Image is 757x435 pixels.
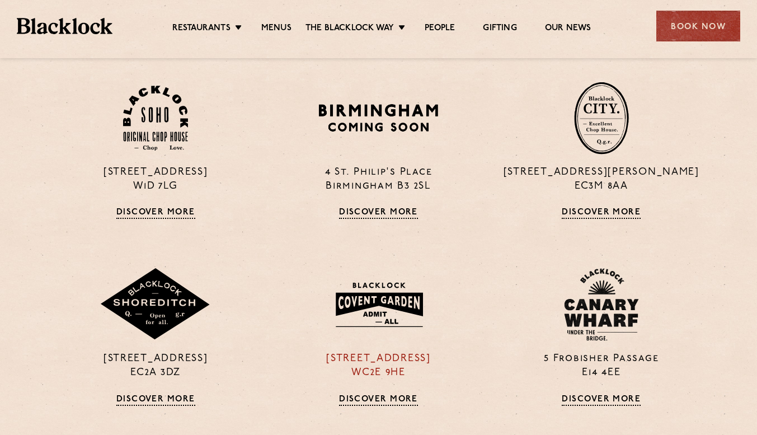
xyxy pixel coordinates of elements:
a: Discover More [562,208,641,219]
a: Menus [261,23,291,35]
div: Book Now [656,11,740,41]
p: [STREET_ADDRESS][PERSON_NAME] EC3M 8AA [499,166,704,194]
a: Discover More [339,208,418,219]
img: Shoreditch-stamp-v2-default.svg [100,268,211,341]
img: BLA_1470_CoventGarden_Website_Solid.svg [325,275,432,334]
p: [STREET_ADDRESS] EC2A 3DZ [53,352,258,380]
a: The Blacklock Way [305,23,394,35]
img: BL_CW_Logo_Website.svg [564,268,639,341]
p: 5 Frobisher Passage E14 4EE [499,352,704,380]
img: City-stamp-default.svg [574,82,629,155]
a: Gifting [483,23,516,35]
a: Discover More [339,395,418,406]
p: [STREET_ADDRESS] WC2E 9HE [275,352,481,380]
img: BIRMINGHAM-P22_-e1747915156957.png [317,100,440,135]
a: Discover More [116,208,195,219]
img: BL_Textured_Logo-footer-cropped.svg [17,18,112,34]
a: Discover More [116,395,195,406]
p: [STREET_ADDRESS] W1D 7LG [53,166,258,194]
img: Soho-stamp-default.svg [123,86,188,151]
a: Restaurants [172,23,231,35]
a: People [425,23,455,35]
a: Discover More [562,395,641,406]
p: 4 St. Philip's Place Birmingham B3 2SL [275,166,481,194]
a: Our News [545,23,591,35]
